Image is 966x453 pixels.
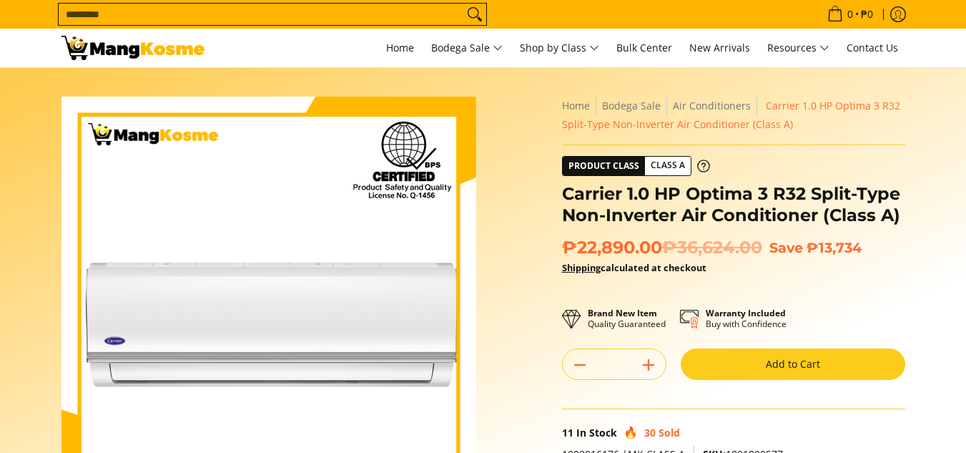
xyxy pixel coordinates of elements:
[823,6,877,22] span: •
[562,261,601,274] a: Shipping
[839,29,905,67] a: Contact Us
[563,157,645,175] span: Product Class
[379,29,421,67] a: Home
[562,237,762,258] span: ₱22,890.00
[609,29,679,67] a: Bulk Center
[706,308,787,329] p: Buy with Confidence
[562,99,900,131] span: Carrier 1.0 HP Optima 3 R32 Split-Type Non-Inverter Air Conditioner (Class A)
[859,9,875,19] span: ₱0
[673,99,751,112] a: Air Conditioners
[424,29,510,67] a: Bodega Sale
[61,36,204,60] img: Carrier Optima 3 SET 1.0HP Split-Type Aircon (Class A) l Mang Kosme
[769,239,803,256] span: Save
[681,349,905,380] button: Add to Cart
[588,307,657,319] strong: Brand New Item
[662,237,762,258] del: ₱36,624.00
[706,307,786,319] strong: Warranty Included
[588,308,666,329] p: Quality Guaranteed
[631,354,666,376] button: Add
[659,426,680,439] span: Sold
[644,426,656,439] span: 30
[431,39,503,57] span: Bodega Sale
[562,156,710,176] a: Product Class Class A
[767,39,829,57] span: Resources
[562,183,905,226] h1: Carrier 1.0 HP Optima 3 R32 Split-Type Non-Inverter Air Conditioner (Class A)
[520,39,599,57] span: Shop by Class
[513,29,606,67] a: Shop by Class
[845,9,855,19] span: 0
[562,426,573,439] span: 11
[602,99,661,112] a: Bodega Sale
[219,29,905,67] nav: Main Menu
[760,29,837,67] a: Resources
[689,41,750,54] span: New Arrivals
[562,261,706,274] strong: calculated at checkout
[807,239,862,256] span: ₱13,734
[576,426,617,439] span: In Stock
[386,41,414,54] span: Home
[616,41,672,54] span: Bulk Center
[562,97,905,134] nav: Breadcrumbs
[563,354,597,376] button: Subtract
[562,99,590,112] a: Home
[682,29,757,67] a: New Arrivals
[645,157,691,175] span: Class A
[463,4,486,25] button: Search
[847,41,898,54] span: Contact Us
